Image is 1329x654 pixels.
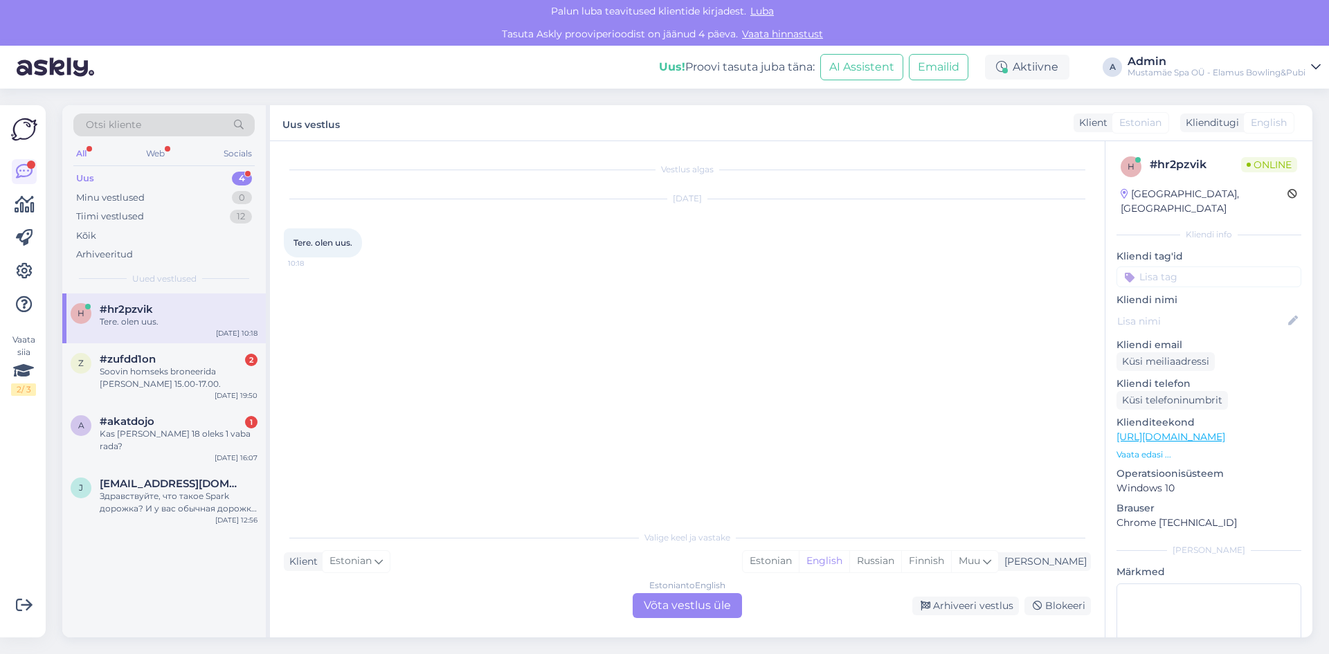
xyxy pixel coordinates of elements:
[100,478,244,490] span: jakolena.73@gmail.com
[284,532,1091,544] div: Valige keel ja vastake
[1116,544,1301,556] div: [PERSON_NAME]
[849,551,901,572] div: Russian
[11,334,36,396] div: Vaata siia
[1119,116,1161,130] span: Estonian
[820,54,903,80] button: AI Assistent
[1241,157,1297,172] span: Online
[284,554,318,569] div: Klient
[1116,415,1301,430] p: Klienditeekond
[245,416,257,428] div: 1
[1116,376,1301,391] p: Kliendi telefon
[100,353,156,365] span: #zufdd1on
[78,358,84,368] span: z
[1116,391,1228,410] div: Küsi telefoninumbrit
[11,383,36,396] div: 2 / 3
[1116,266,1301,287] input: Lisa tag
[999,554,1087,569] div: [PERSON_NAME]
[221,145,255,163] div: Socials
[1128,56,1305,67] div: Admin
[985,55,1069,80] div: Aktiivne
[78,308,84,318] span: h
[746,5,778,17] span: Luba
[76,172,94,185] div: Uus
[132,273,197,285] span: Uued vestlused
[78,420,84,430] span: a
[293,237,352,248] span: Tere. olen uus.
[79,482,83,493] span: j
[284,163,1091,176] div: Vestlus algas
[1116,565,1301,579] p: Märkmed
[215,515,257,525] div: [DATE] 12:56
[215,453,257,463] div: [DATE] 16:07
[959,554,980,567] span: Muu
[288,258,340,269] span: 10:18
[215,390,257,401] div: [DATE] 19:50
[633,593,742,618] div: Võta vestlus üle
[1116,228,1301,241] div: Kliendi info
[76,248,133,262] div: Arhiveeritud
[100,303,153,316] span: #hr2pzvik
[659,60,685,73] b: Uus!
[1116,249,1301,264] p: Kliendi tag'id
[329,554,372,569] span: Estonian
[1116,338,1301,352] p: Kliendi email
[1116,466,1301,481] p: Operatsioonisüsteem
[1074,116,1107,130] div: Klient
[100,316,257,328] div: Tere. olen uus.
[245,354,257,366] div: 2
[100,415,154,428] span: #akatdojo
[1116,293,1301,307] p: Kliendi nimi
[73,145,89,163] div: All
[1116,501,1301,516] p: Brauser
[1121,187,1287,216] div: [GEOGRAPHIC_DATA], [GEOGRAPHIC_DATA]
[909,54,968,80] button: Emailid
[282,113,340,132] label: Uus vestlus
[216,328,257,338] div: [DATE] 10:18
[100,490,257,515] div: Здравствуйте, что такое Spark дорожка? И у вас обычная дорожка для игры в боулинг?
[143,145,168,163] div: Web
[1116,516,1301,530] p: Chrome [TECHNICAL_ID]
[738,28,827,40] a: Vaata hinnastust
[76,191,145,205] div: Minu vestlused
[1128,67,1305,78] div: Mustamäe Spa OÜ - Elamus Bowling&Pubi
[649,579,725,592] div: Estonian to English
[76,229,96,243] div: Kõik
[11,116,37,143] img: Askly Logo
[1116,481,1301,496] p: Windows 10
[1128,56,1321,78] a: AdminMustamäe Spa OÜ - Elamus Bowling&Pubi
[743,551,799,572] div: Estonian
[799,551,849,572] div: English
[230,210,252,224] div: 12
[284,192,1091,205] div: [DATE]
[1116,448,1301,461] p: Vaata edasi ...
[100,428,257,453] div: Kas [PERSON_NAME] 18 oleks 1 vaba rada?
[76,210,144,224] div: Tiimi vestlused
[659,59,815,75] div: Proovi tasuta juba täna:
[1180,116,1239,130] div: Klienditugi
[1150,156,1241,173] div: # hr2pzvik
[1024,597,1091,615] div: Blokeeri
[1117,314,1285,329] input: Lisa nimi
[232,191,252,205] div: 0
[1103,57,1122,77] div: A
[1116,430,1225,443] a: [URL][DOMAIN_NAME]
[1128,161,1134,172] span: h
[912,597,1019,615] div: Arhiveeri vestlus
[100,365,257,390] div: Soovin homseks broneerida [PERSON_NAME] 15.00-17.00.
[1251,116,1287,130] span: English
[1116,352,1215,371] div: Küsi meiliaadressi
[901,551,951,572] div: Finnish
[86,118,141,132] span: Otsi kliente
[232,172,252,185] div: 4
